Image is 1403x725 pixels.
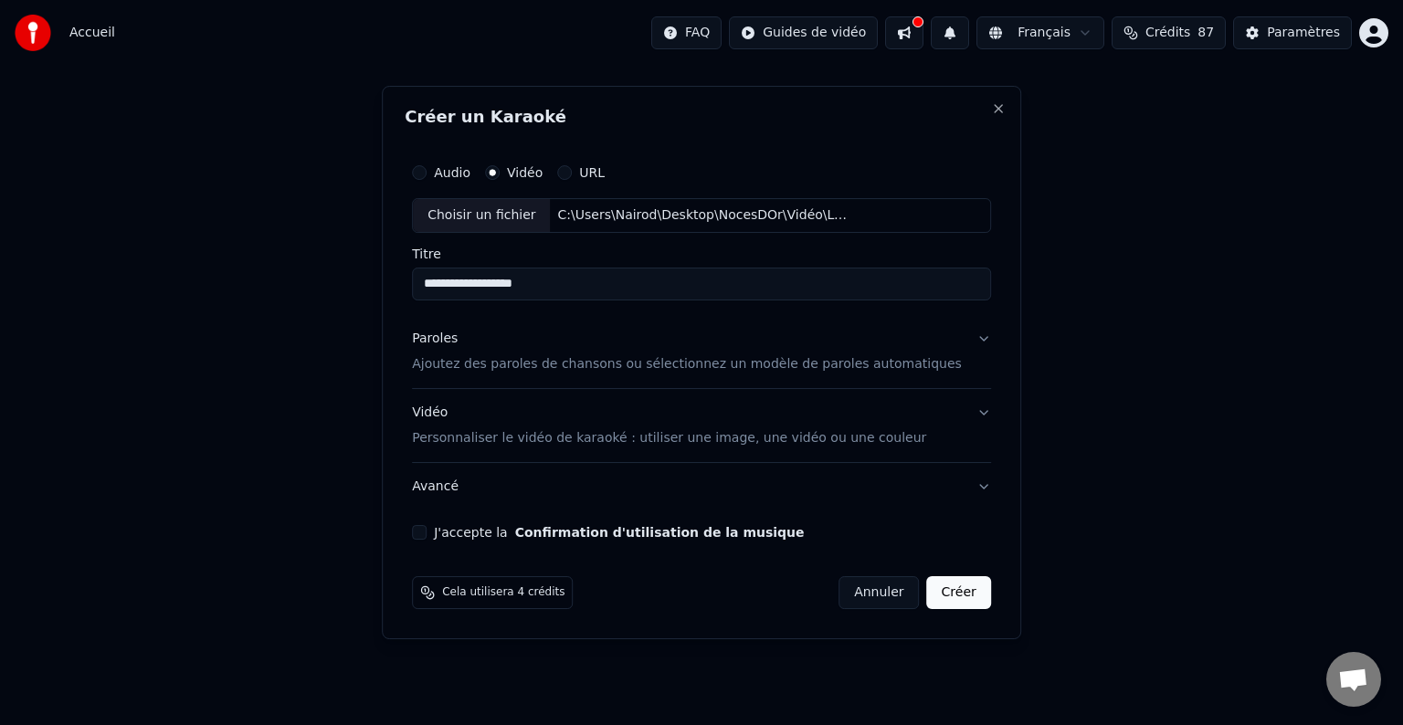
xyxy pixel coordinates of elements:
button: Avancé [412,463,991,510]
div: Choisir un fichier [413,199,550,232]
h2: Créer un Karaoké [405,109,998,125]
label: Vidéo [507,166,543,179]
button: VidéoPersonnaliser le vidéo de karaoké : utiliser une image, une vidéo ou une couleur [412,389,991,462]
button: Annuler [839,576,919,609]
label: URL [579,166,605,179]
div: Vidéo [412,404,926,447]
p: Personnaliser le vidéo de karaoké : utiliser une image, une vidéo ou une couleur [412,429,926,447]
button: Créer [927,576,991,609]
button: ParolesAjoutez des paroles de chansons ou sélectionnez un modèle de paroles automatiques [412,315,991,388]
label: J'accepte la [434,526,804,539]
label: Audio [434,166,470,179]
label: Titre [412,247,991,260]
button: J'accepte la [515,526,805,539]
div: C:\Users\Nairod\Desktop\NocesDOr\Vidéo\LesNocesDOrRetouche.mp4 [551,206,861,225]
div: Paroles [412,330,458,348]
p: Ajoutez des paroles de chansons ou sélectionnez un modèle de paroles automatiques [412,355,962,373]
span: Cela utilisera 4 crédits [442,585,564,600]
